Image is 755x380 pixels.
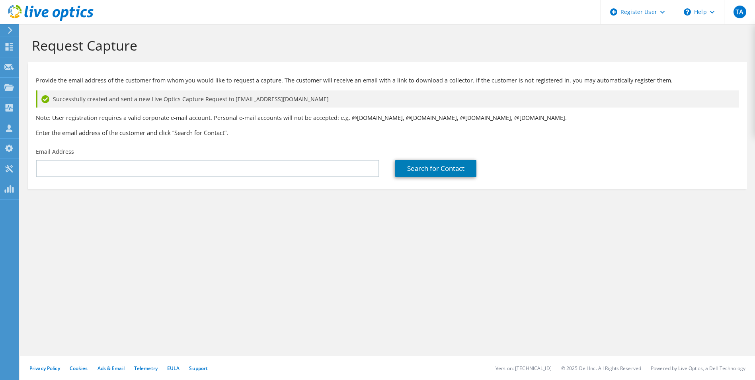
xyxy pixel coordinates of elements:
[167,365,179,372] a: EULA
[684,8,691,16] svg: \n
[32,37,739,54] h1: Request Capture
[29,365,60,372] a: Privacy Policy
[36,114,739,122] p: Note: User registration requires a valid corporate e-mail account. Personal e-mail accounts will ...
[36,76,739,85] p: Provide the email address of the customer from whom you would like to request a capture. The cust...
[70,365,88,372] a: Cookies
[53,95,329,104] span: Successfully created and sent a new Live Optics Capture Request to [EMAIL_ADDRESS][DOMAIN_NAME]
[189,365,208,372] a: Support
[734,6,746,18] span: TA
[36,148,74,156] label: Email Address
[651,365,745,372] li: Powered by Live Optics, a Dell Technology
[561,365,641,372] li: © 2025 Dell Inc. All Rights Reserved
[36,128,739,137] h3: Enter the email address of the customer and click “Search for Contact”.
[395,160,476,177] a: Search for Contact
[496,365,552,372] li: Version: [TECHNICAL_ID]
[134,365,158,372] a: Telemetry
[98,365,125,372] a: Ads & Email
